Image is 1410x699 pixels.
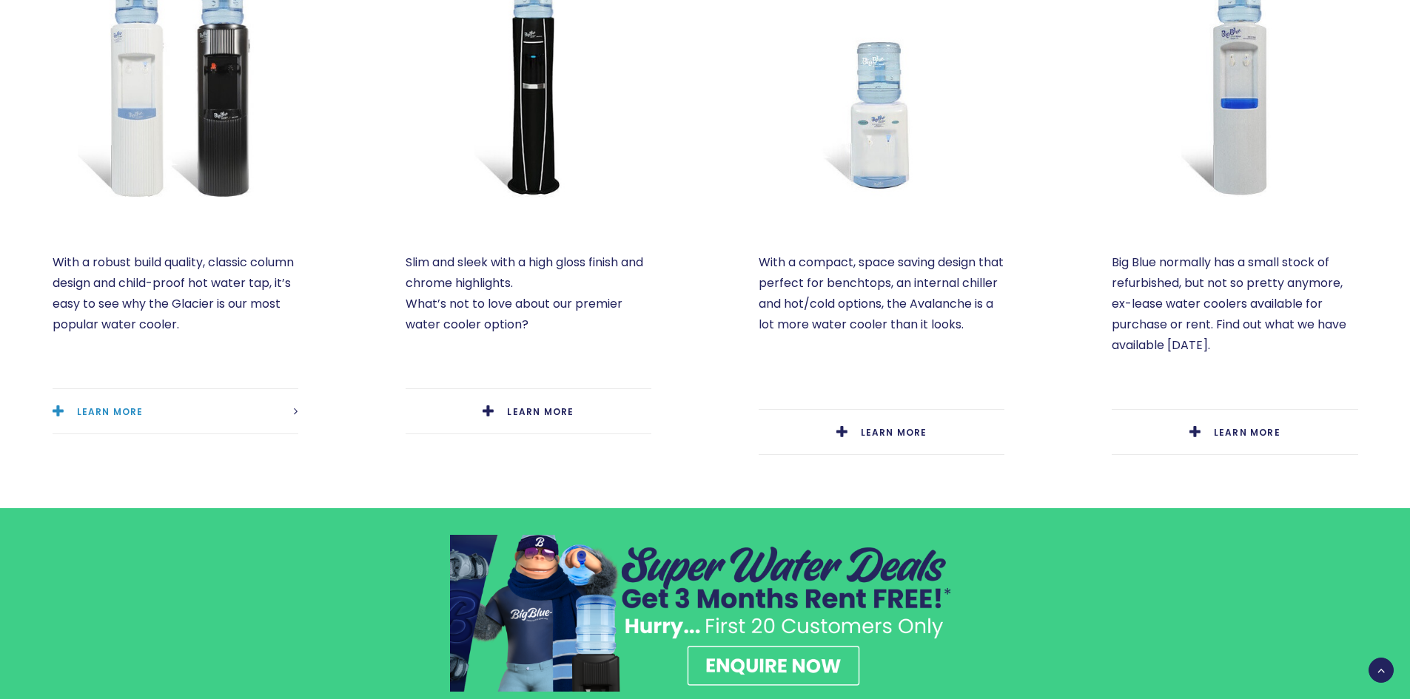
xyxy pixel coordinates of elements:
a: LEARN MORE [759,410,1004,455]
span: LEARN MORE [1214,426,1280,439]
a: LEARN MORE [406,389,651,434]
p: With a compact, space saving design that perfect for benchtops, an internal chiller and hot/cold ... [759,252,1004,335]
iframe: Chatbot [1312,601,1389,678]
a: LEARN MORE [53,389,298,434]
p: With a robust build quality, classic column design and child-proof hot water tap, it’s easy to se... [53,252,298,335]
span: LEARN MORE [861,426,927,439]
span: LEARN MORE [77,405,144,418]
span: LEARN MORE [507,405,574,418]
p: Big Blue normally has a small stock of refurbished, but not so pretty anymore, ex-lease water coo... [1112,252,1357,356]
p: Slim and sleek with a high gloss finish and chrome highlights. What’s not to love about our premi... [406,252,651,335]
a: LEARN MORE [1112,410,1357,455]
